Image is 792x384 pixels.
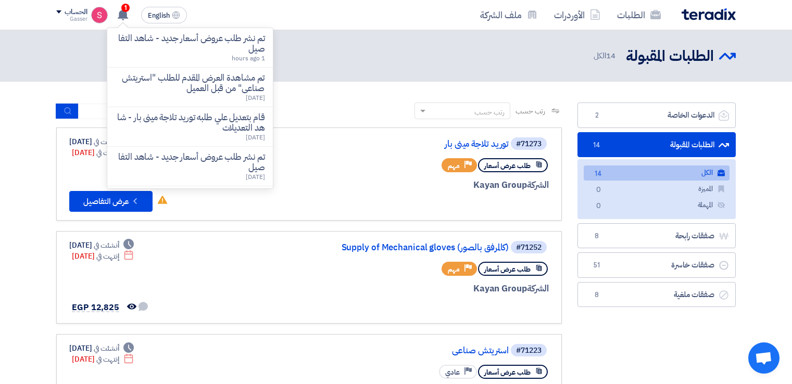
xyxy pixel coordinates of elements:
a: استريتش صناعى [300,346,509,355]
p: تم نشر طلب عروض أسعار جديد - شاهد التفاصيل [116,152,265,173]
div: Gasser [56,16,87,22]
span: إنتهت في [96,354,119,365]
p: قام بتعديل علي طلبه توريد تلاجة مينى بار - شاهد التعديلات [116,112,265,133]
a: الطلبات [609,3,669,27]
span: 1 hours ago [232,54,265,63]
span: 2 [590,110,603,121]
div: Kayan Group [298,178,549,192]
span: 1 [121,4,130,12]
div: الحساب [65,8,87,17]
div: #71223 [516,347,542,354]
div: [DATE] [72,251,134,262]
div: Kayan Group [298,282,549,296]
h2: الطلبات المقبولة [626,46,714,67]
a: صفقات خاسرة51 [577,252,736,278]
span: عادي [445,367,460,377]
span: 14 [590,140,603,150]
div: رتب حسب [474,107,505,118]
a: الطلبات المقبولة14 [577,132,736,158]
span: 0 [592,201,605,212]
div: [DATE] [72,354,134,365]
span: [DATE] [246,93,265,103]
p: تم نشر طلب عروض أسعار جديد - شاهد التفاصيل [116,33,265,54]
button: English [141,7,187,23]
img: unnamed_1748516558010.png [91,7,108,23]
span: إنتهت في [96,147,119,158]
div: Open chat [748,342,780,374]
span: مهم [448,161,460,171]
span: طلب عرض أسعار [484,264,531,274]
span: أنشئت في [94,136,119,147]
div: [DATE] [69,240,134,251]
span: English [148,12,170,19]
a: الكل [584,165,730,181]
a: المهملة [584,198,730,213]
div: [DATE] [69,136,134,147]
span: رتب حسب [516,106,545,117]
span: أنشئت في [94,240,119,251]
div: [DATE] [69,343,134,354]
span: 8 [590,290,603,300]
p: تم مشاهدة العرض المقدم للطلب "استريتش صناعى" من قبل العميل [116,73,265,94]
div: [DATE] [72,147,134,158]
span: EGP 12,825 [72,301,119,314]
span: 14 [592,169,605,180]
span: طلب عرض أسعار [484,161,531,171]
span: الكل [594,50,618,62]
a: Supply of Mechanical gloves (كالمرفق بالصور) [300,243,509,252]
span: الشركة [527,178,549,191]
span: مهم [448,264,460,274]
span: طلب عرض أسعار [484,367,531,377]
span: [DATE] [246,172,265,182]
div: #71252 [516,244,542,251]
a: صفقات رابحة8 [577,223,736,249]
a: ملف الشركة [472,3,546,27]
span: 51 [590,260,603,271]
div: #71273 [516,140,542,148]
span: الشركة [527,282,549,295]
a: الأوردرات [546,3,609,27]
span: أنشئت في [94,343,119,354]
img: Teradix logo [682,8,736,20]
a: صفقات ملغية8 [577,282,736,308]
a: الدعوات الخاصة2 [577,103,736,128]
span: 0 [592,185,605,196]
input: ابحث بعنوان أو رقم الطلب [79,104,224,119]
span: 8 [590,231,603,241]
button: عرض التفاصيل [69,191,153,212]
span: [DATE] [246,133,265,142]
a: المميزة [584,182,730,197]
span: 14 [606,50,615,61]
a: توريد تلاجة مينى بار [300,139,509,149]
span: إنتهت في [96,251,119,262]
